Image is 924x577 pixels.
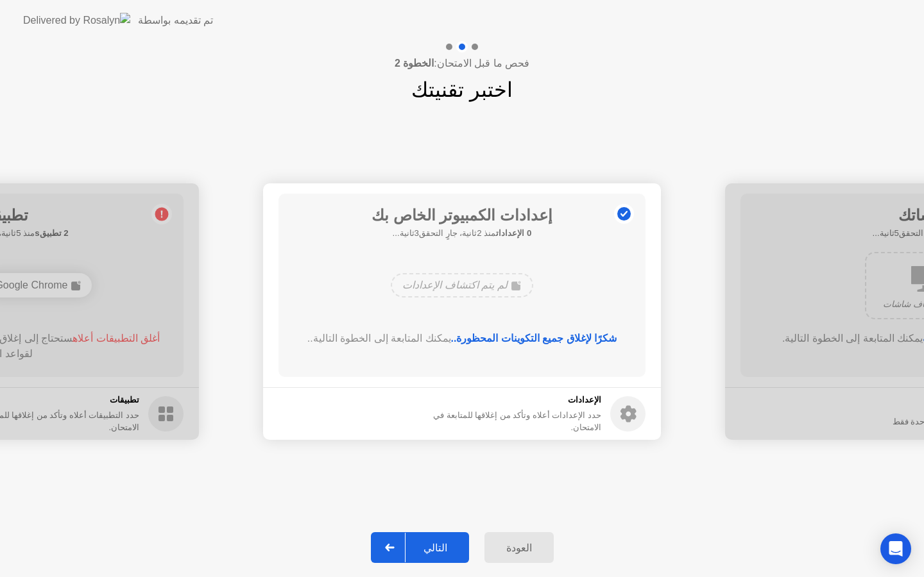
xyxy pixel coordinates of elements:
[496,228,531,238] b: 0 الإعدادات
[371,532,469,563] button: التالي
[297,331,628,346] div: يمكنك المتابعة إلى الخطوة التالية..
[407,409,601,433] div: حدد الإعدادات أعلاه وتأكد من إغلاقها للمتابعة في الامتحان.
[488,542,550,554] div: العودة
[23,13,130,28] img: Delivered by Rosalyn
[451,333,617,344] b: شكرًا لإغلاق جميع التكوينات المحظورة..
[372,227,552,240] h5: منذ 2ثانية، جارٍ التحقق3ثانية...
[880,533,911,564] div: Open Intercom Messenger
[391,273,533,297] div: لم يتم اكتشاف الإعدادات
[395,58,434,69] b: الخطوة 2
[406,542,465,554] div: التالي
[411,74,513,105] h1: اختبر تقنيتك
[395,56,529,71] h4: فحص ما قبل الامتحان:
[484,532,554,563] button: العودة
[138,13,213,28] div: تم تقديمه بواسطة
[407,394,601,406] h5: الإعدادات
[372,204,552,227] h1: إعدادات الكمبيوتر الخاص بك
